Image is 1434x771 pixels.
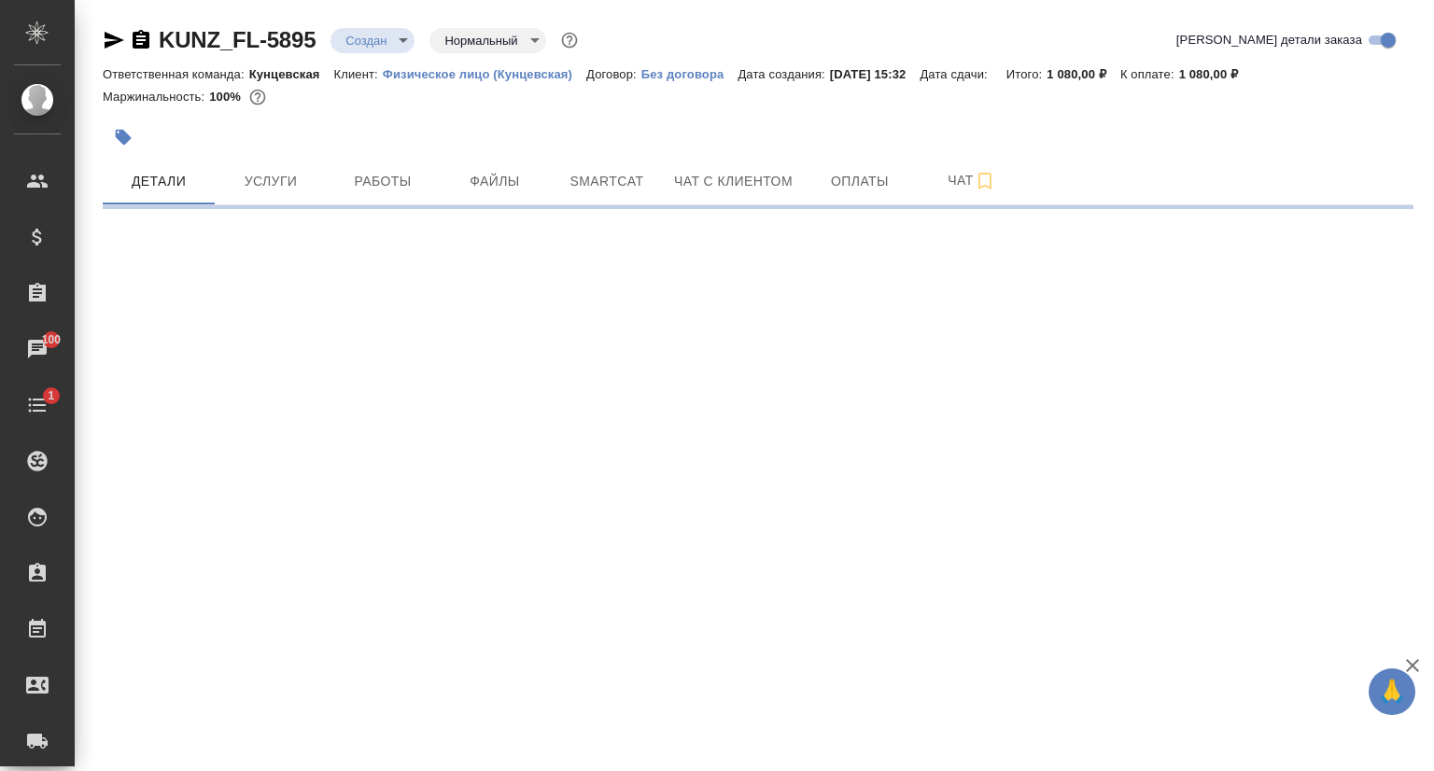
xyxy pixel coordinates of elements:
[920,67,991,81] p: Дата сдачи:
[103,117,144,158] button: Добавить тэг
[830,67,921,81] p: [DATE] 15:32
[31,330,73,349] span: 100
[1006,67,1047,81] p: Итого:
[246,85,270,109] button: 0.00 RUB;
[1120,67,1179,81] p: К оплате:
[439,33,523,49] button: Нормальный
[334,67,383,81] p: Клиент:
[340,33,392,49] button: Создан
[450,170,540,193] span: Файлы
[249,67,334,81] p: Кунцевская
[5,326,70,372] a: 100
[103,67,249,81] p: Ответственная команда:
[330,28,415,53] div: Создан
[674,170,793,193] span: Чат с клиентом
[429,28,545,53] div: Создан
[226,170,316,193] span: Услуги
[1376,672,1408,711] span: 🙏
[338,170,428,193] span: Работы
[586,67,641,81] p: Договор:
[927,169,1017,192] span: Чат
[1369,668,1415,715] button: 🙏
[641,65,738,81] a: Без договора
[641,67,738,81] p: Без договора
[36,386,65,405] span: 1
[1176,31,1362,49] span: [PERSON_NAME] детали заказа
[5,382,70,428] a: 1
[557,28,582,52] button: Доп статусы указывают на важность/срочность заказа
[562,170,652,193] span: Smartcat
[815,170,905,193] span: Оплаты
[383,65,586,81] a: Физическое лицо (Кунцевская)
[738,67,829,81] p: Дата создания:
[103,29,125,51] button: Скопировать ссылку для ЯМессенджера
[974,170,996,192] svg: Подписаться
[383,67,586,81] p: Физическое лицо (Кунцевская)
[1047,67,1120,81] p: 1 080,00 ₽
[209,90,246,104] p: 100%
[130,29,152,51] button: Скопировать ссылку
[159,27,316,52] a: KUNZ_FL-5895
[1179,67,1253,81] p: 1 080,00 ₽
[103,90,209,104] p: Маржинальность:
[114,170,204,193] span: Детали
